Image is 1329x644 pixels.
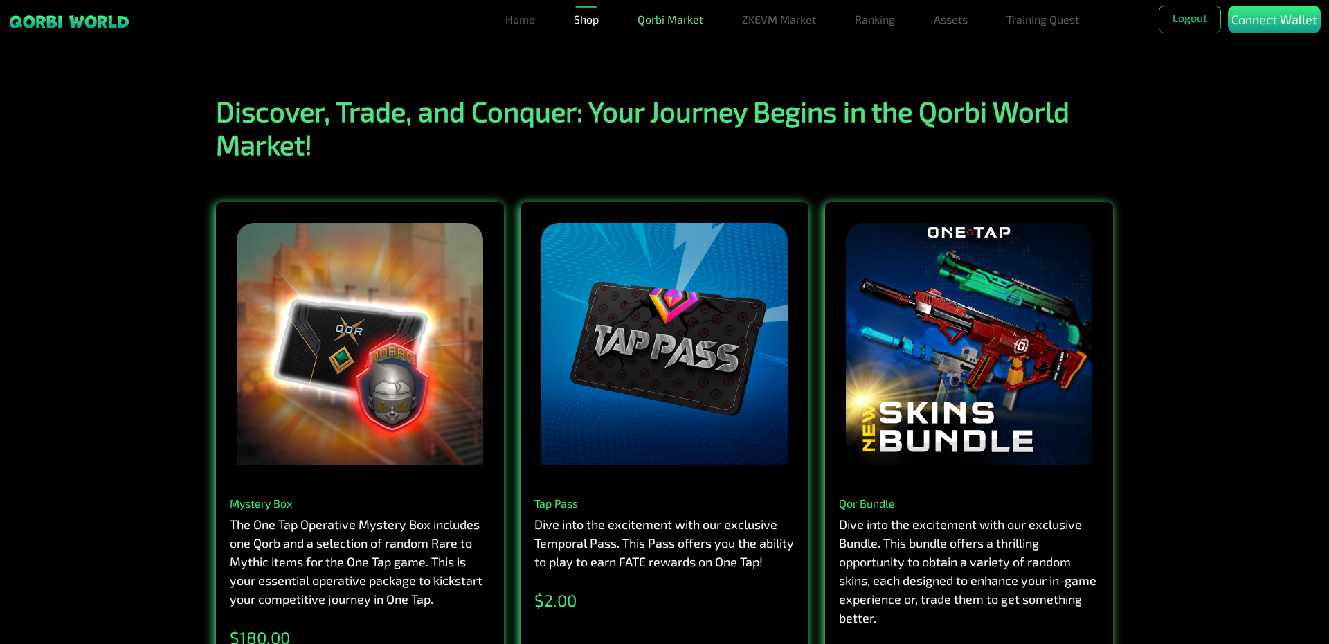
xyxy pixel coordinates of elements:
[1159,6,1221,33] button: Logout
[839,497,1099,510] h4: Qor Bundle
[928,6,973,33] a: Assets
[1001,6,1085,33] a: Training Quest
[500,6,541,33] a: Home
[8,14,130,30] img: sticky brand-logo
[534,497,795,510] h4: Tap Pass
[632,6,709,33] a: Qorbi Market
[230,515,490,609] p: The One Tap Operative Mystery Box includes one Qorb and a selection of random Rare to Mythic item...
[736,6,822,33] a: ZKEVM Market
[534,515,795,571] p: Dive into the excitement with our exclusive Temporal Pass. This Pass offers you the ability to pl...
[534,588,795,609] div: $ 2 .00
[230,497,490,510] h4: Mystery Box
[208,94,1121,161] h1: Discover, Trade, and Conquer: Your Journey Begins in the Qorbi World Market!
[568,6,604,33] a: Shop
[849,6,901,33] a: Ranking
[1231,10,1317,29] p: Connect Wallet
[839,515,1099,627] p: Dive into the excitement with our exclusive Bundle. This bundle offers a thrilling opportunity to...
